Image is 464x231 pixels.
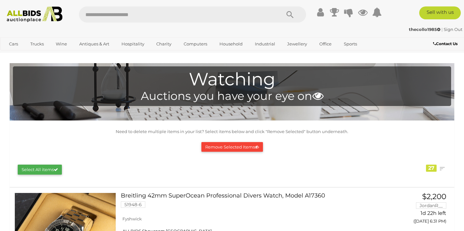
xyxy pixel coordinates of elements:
img: Allbids.com.au [4,6,66,22]
div: 27 [426,165,437,172]
b: Contact Us [433,41,458,46]
span: $2,200 [422,192,446,201]
a: Office [315,39,336,49]
a: Computers [179,39,211,49]
a: Hospitality [117,39,149,49]
a: Sell with us [419,6,461,19]
a: Sports [340,39,361,49]
a: Wine [52,39,71,49]
a: Industrial [251,39,279,49]
button: Select All items [18,165,62,175]
a: Cars [5,39,22,49]
button: Remove Selected Items [201,142,263,152]
a: Jewellery [283,39,311,49]
a: Household [215,39,247,49]
h4: Auctions you have your eye on [16,90,448,102]
button: Search [274,6,306,23]
p: Need to delete multiple items in your list? Select items below and click "Remove Selected" button... [13,128,451,135]
a: Contact Us [433,40,459,47]
h1: Watching [16,70,448,89]
a: thecollo1985 [409,27,441,32]
a: Charity [152,39,176,49]
span: | [441,27,443,32]
a: Antiques & Art [75,39,113,49]
a: $2,200 JordanR__ 1d 22h left ([DATE] 6:31 PM) [385,193,448,227]
a: Sign Out [444,27,462,32]
strong: thecollo1985 [409,27,440,32]
a: Breitling 42mm SuperOcean Professional Divers Watch, Model A17360 51948-6 [126,193,375,213]
a: Trucks [26,39,48,49]
a: [GEOGRAPHIC_DATA] [5,49,59,60]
